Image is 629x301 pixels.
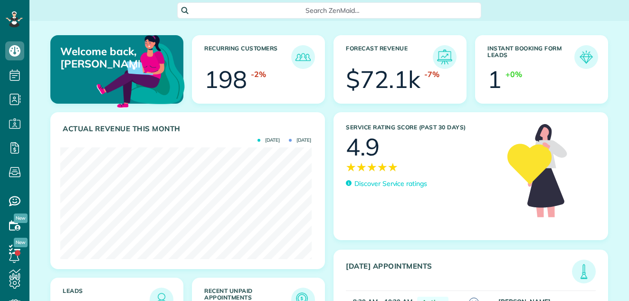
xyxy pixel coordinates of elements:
[356,159,367,175] span: ★
[505,69,522,80] div: +0%
[487,45,574,69] h3: Instant Booking Form Leads
[346,179,427,189] a: Discover Service ratings
[63,125,315,133] h3: Actual Revenue this month
[487,68,502,91] div: 1
[294,48,313,67] img: icon_recurring_customers-cf858462ba22bcd05b5a5880d41d6543d210077de5bb9ebc9590e49fd87d84ed.png
[346,262,572,283] h3: [DATE] Appointments
[289,138,311,143] span: [DATE]
[14,238,28,247] span: New
[204,68,247,91] div: 198
[14,214,28,223] span: New
[346,68,420,91] div: $72.1k
[346,124,498,131] h3: Service Rating score (past 30 days)
[204,45,291,69] h3: Recurring Customers
[574,262,593,281] img: icon_todays_appointments-901f7ab196bb0bea1936b74009e4eb5ffbc2d2711fa7634e0d609ed5ef32b18b.png
[346,159,356,175] span: ★
[257,138,280,143] span: [DATE]
[367,159,377,175] span: ★
[388,159,398,175] span: ★
[346,45,433,69] h3: Forecast Revenue
[435,48,454,67] img: icon_forecast_revenue-8c13a41c7ed35a8dcfafea3cbb826a0462acb37728057bba2d056411b612bbbe.png
[60,45,140,70] p: Welcome back, [PERSON_NAME]!
[424,69,439,80] div: -7%
[346,135,380,159] div: 4.9
[95,24,187,117] img: dashboard_welcome-42a62b7d889689a78055ac9021e634bf52bae3f8056760290aed330b23ab8690.png
[577,48,596,67] img: icon_form_leads-04211a6a04a5b2264e4ee56bc0799ec3eb69b7e499cbb523a139df1d13a81ae0.png
[377,159,388,175] span: ★
[354,179,427,189] p: Discover Service ratings
[251,69,266,80] div: -2%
